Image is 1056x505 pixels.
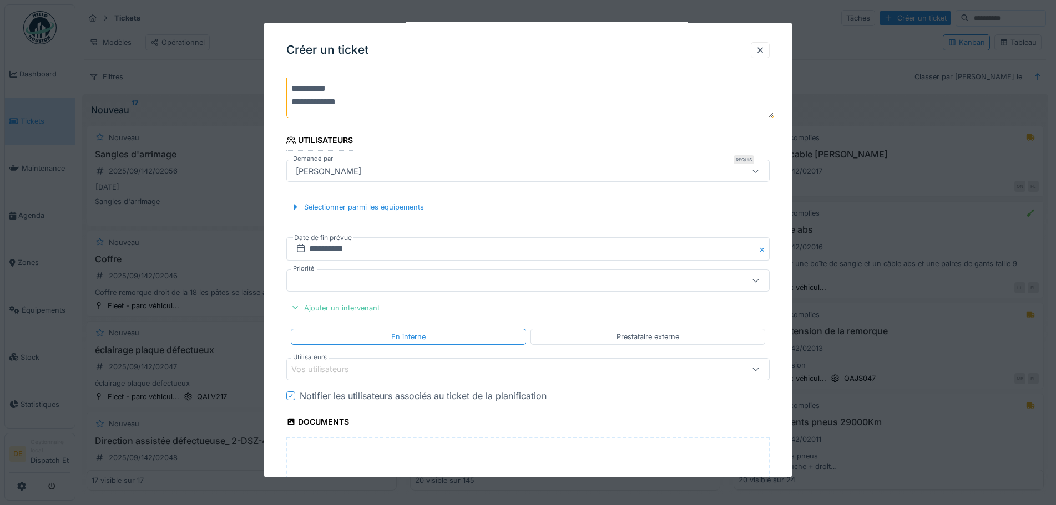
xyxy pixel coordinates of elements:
[291,353,329,362] label: Utilisateurs
[300,389,547,402] div: Notifier les utilisateurs associés au ticket de la planification
[286,200,428,215] div: Sélectionner parmi les équipements
[286,300,384,315] div: Ajouter un intervenant
[617,331,679,342] div: Prestataire externe
[757,237,770,261] button: Close
[286,132,353,151] div: Utilisateurs
[291,264,317,273] label: Priorité
[286,43,368,57] h3: Créer un ticket
[293,232,353,244] label: Date de fin prévue
[391,331,426,342] div: En interne
[286,414,350,432] div: Documents
[291,165,366,177] div: [PERSON_NAME]
[734,155,754,164] div: Requis
[291,363,365,375] div: Vos utilisateurs
[291,154,335,164] label: Demandé par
